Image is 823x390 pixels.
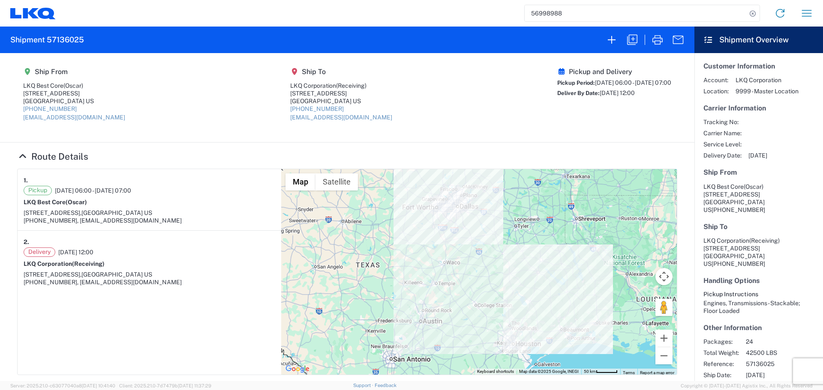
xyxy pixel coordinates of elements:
span: LKQ Corporation [STREET_ADDRESS] [703,237,780,252]
a: [PHONE_NUMBER] [23,105,77,112]
span: [STREET_ADDRESS], [24,271,81,278]
span: Copyright © [DATE]-[DATE] Agistix Inc., All Rights Reserved [681,382,813,390]
strong: 2. [24,237,29,247]
a: Report a map error [640,370,674,375]
div: [PHONE_NUMBER], [EMAIL_ADDRESS][DOMAIN_NAME] [24,217,275,224]
span: [GEOGRAPHIC_DATA] US [81,209,152,216]
a: [EMAIL_ADDRESS][DOMAIN_NAME] [23,114,125,121]
address: [GEOGRAPHIC_DATA] US [703,183,814,214]
span: 57136025 [746,360,819,368]
span: Deliver By Date: [557,90,600,96]
span: Client: 2025.21.0-7d7479b [119,383,211,388]
div: [GEOGRAPHIC_DATA] US [290,97,392,105]
span: [DATE] [746,371,819,379]
span: [DATE] 06:00 - [DATE] 07:00 [595,79,671,86]
span: [DATE] 11:37:29 [178,383,211,388]
div: LKQ Best Core [23,82,125,89]
span: (Oscar) [63,82,83,89]
button: Show street map [285,173,315,191]
span: (Oscar) [66,199,87,205]
h5: Ship To [703,223,814,231]
span: Account: [703,76,729,84]
h5: Customer Information [703,62,814,70]
div: Engines, Transmissions - Stackable; Floor Loaded [703,299,814,315]
span: LKQ Corporation [736,76,799,84]
span: (Oscar) [744,183,763,190]
h5: Ship From [703,168,814,176]
span: [DATE] 10:41:40 [82,383,115,388]
div: [STREET_ADDRESS] [23,89,125,97]
a: [PHONE_NUMBER] [290,105,344,112]
span: 50 km [584,369,596,374]
div: [GEOGRAPHIC_DATA] US [23,97,125,105]
button: Map Scale: 50 km per 47 pixels [581,369,620,375]
span: Tracking No: [703,118,742,126]
span: [PHONE_NUMBER] [712,260,765,267]
span: (Receiving) [336,82,366,89]
span: (Receiving) [749,237,780,244]
address: [GEOGRAPHIC_DATA] US [703,237,814,268]
button: Zoom out [655,347,673,364]
span: [PHONE_NUMBER] [712,206,765,213]
strong: 1. [24,175,28,186]
h6: Pickup Instructions [703,291,814,298]
span: Pickup [24,186,52,195]
span: Total Weight: [703,349,739,357]
div: [STREET_ADDRESS] [290,89,392,97]
input: Shipment, tracking or reference number [525,5,747,21]
span: Delivery Date: [703,152,742,159]
span: [DATE] [748,152,767,159]
span: Ship Date: [703,371,739,379]
a: Open this area in Google Maps (opens a new window) [283,363,312,375]
span: [GEOGRAPHIC_DATA] US [81,271,152,278]
span: 24 [746,338,819,345]
button: Drag Pegman onto the map to open Street View [655,299,673,316]
span: Service Level: [703,140,742,148]
h5: Ship From [23,68,125,76]
span: [DATE] 12:00 [600,89,635,96]
span: Location: [703,87,729,95]
div: [PHONE_NUMBER], [EMAIL_ADDRESS][DOMAIN_NAME] [24,278,275,286]
button: Keyboard shortcuts [477,369,514,375]
span: [STREET_ADDRESS] [703,191,760,198]
button: Map camera controls [655,268,673,285]
span: 42500 LBS [746,349,819,357]
span: [DATE] 12:00 [58,248,93,256]
a: [EMAIL_ADDRESS][DOMAIN_NAME] [290,114,392,121]
h5: Pickup and Delivery [557,68,671,76]
span: [STREET_ADDRESS], [24,209,81,216]
span: Carrier Name: [703,129,742,137]
strong: LKQ Best Core [24,199,87,205]
span: Delivery [24,247,55,257]
h5: Ship To [290,68,392,76]
button: Show satellite imagery [315,173,358,191]
div: LKQ Corporation [290,82,392,89]
h5: Other Information [703,324,814,332]
a: Terms [623,370,635,375]
h5: Handling Options [703,277,814,285]
header: Shipment Overview [694,27,823,53]
span: Server: 2025.21.0-c63077040a8 [10,383,115,388]
a: Hide Details [17,151,88,162]
h5: Carrier Information [703,104,814,112]
span: [DATE] 06:00 - [DATE] 07:00 [55,187,131,194]
span: Reference: [703,360,739,368]
strong: LKQ Corporation [24,260,105,267]
span: (Receiving) [72,260,105,267]
h2: Shipment 57136025 [10,35,84,45]
a: Feedback [375,383,396,388]
span: Packages: [703,338,739,345]
a: Support [353,383,375,388]
span: Map data ©2025 Google, INEGI [519,369,579,374]
span: LKQ Best Core [703,183,744,190]
span: Pickup Period: [557,80,595,86]
img: Google [283,363,312,375]
span: 9999 - Master Location [736,87,799,95]
button: Zoom in [655,330,673,347]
